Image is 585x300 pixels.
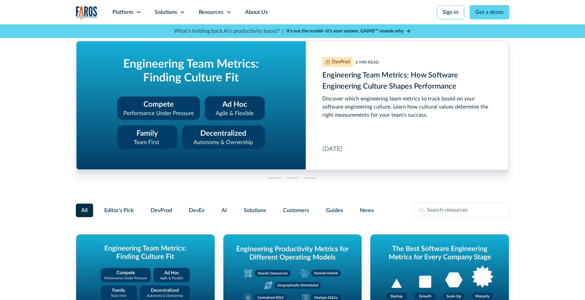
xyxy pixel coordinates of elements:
form: Filter Form [76,203,509,218]
input: Search resources [414,203,509,218]
a: home [76,6,97,20]
div: cms-link [76,41,509,170]
a: Sign in [437,5,464,19]
span: DevEx [189,206,204,214]
span: AI [221,206,227,214]
span: Customers [283,206,309,214]
span: All [81,206,88,214]
div: Platform [112,8,133,16]
span: Guides [326,206,343,214]
p: What's holding back AI's productivity boost? | [174,27,284,35]
span: News [360,206,374,214]
div: Resources [199,8,223,16]
strong: It’s not the model—it’s your system. GAINS™ reveals why [286,29,404,33]
a: Get a demo [470,5,509,19]
span: Solutions [244,206,266,214]
div: Solutions [155,8,177,16]
span: Editor's Pick [104,206,134,214]
img: Logo of the analytics and reporting company Faros. [76,6,97,20]
span: DevProd [151,206,172,214]
a: Engineering Team Metrics: How Software Engineering Culture Shapes Performance [76,41,509,170]
a: It’s not the model—it’s your system. GAINS™ reveals why [286,28,411,35]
